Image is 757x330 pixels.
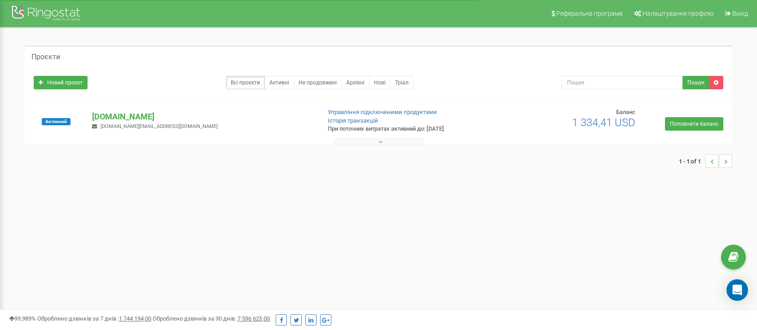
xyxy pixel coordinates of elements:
[561,76,683,89] input: Пошук
[369,76,391,89] a: Нові
[679,154,705,168] span: 1 - 1 of 1
[37,315,151,322] span: Оброблено дзвінків за 7 днів :
[153,315,270,322] span: Оброблено дзвінків за 30 днів :
[328,109,437,115] a: Управління підключеними продуктами
[556,10,623,17] span: Реферальна програма
[390,76,414,89] a: Тріал
[341,76,370,89] a: Архівні
[682,76,709,89] button: Пошук
[42,118,70,125] span: Активний
[92,111,313,123] p: [DOMAIN_NAME]
[101,123,218,129] span: [DOMAIN_NAME][EMAIL_ADDRESS][DOMAIN_NAME]
[679,145,732,177] nav: ...
[616,109,635,115] span: Баланс
[643,10,713,17] span: Налаштування профілю
[328,125,490,133] p: При поточних витратах активний до: [DATE]
[726,279,748,301] div: Open Intercom Messenger
[119,315,151,322] u: 1 744 194,00
[31,53,60,61] h5: Проєкти
[9,315,36,322] span: 99,989%
[294,76,342,89] a: Не продовжені
[34,76,88,89] a: Новий проєкт
[226,76,265,89] a: Всі проєкти
[264,76,294,89] a: Активні
[732,10,748,17] span: Вихід
[238,315,270,322] u: 7 596 625,00
[572,116,635,129] span: 1 334,41 USD
[665,117,723,131] a: Поповнити баланс
[328,117,378,124] a: Історія транзакцій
